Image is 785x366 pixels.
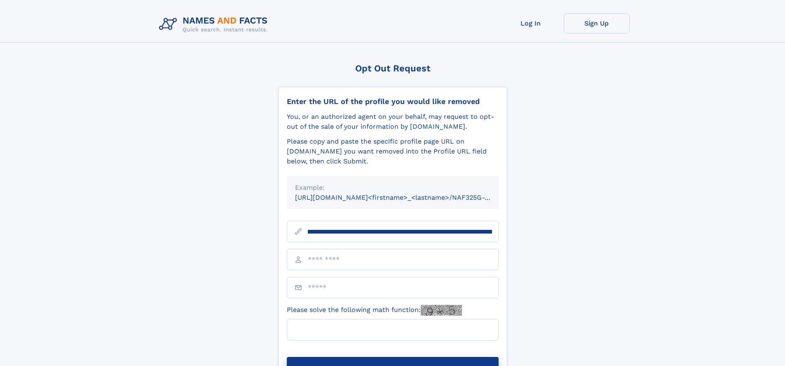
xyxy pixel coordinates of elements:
[287,112,499,132] div: You, or an authorized agent on your behalf, may request to opt-out of the sale of your informatio...
[156,13,274,35] img: Logo Names and Facts
[278,63,507,73] div: Opt Out Request
[287,305,462,316] label: Please solve the following math function:
[564,13,630,33] a: Sign Up
[295,183,490,193] div: Example:
[498,13,564,33] a: Log In
[295,194,514,201] small: [URL][DOMAIN_NAME]<firstname>_<lastname>/NAF325G-xxxxxxxx
[287,97,499,106] div: Enter the URL of the profile you would like removed
[287,137,499,166] div: Please copy and paste the specific profile page URL on [DOMAIN_NAME] you want removed into the Pr...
